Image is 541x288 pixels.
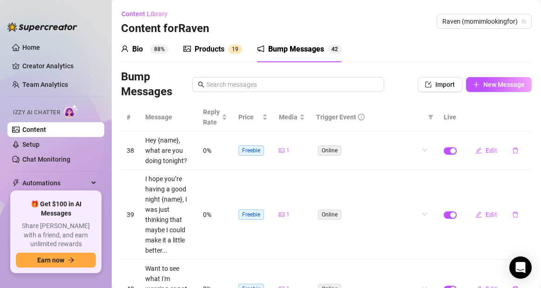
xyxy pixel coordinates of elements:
[228,45,242,54] sup: 19
[140,170,197,260] td: I hope you’re having a good night {name}, I was just thinking that maybe I could make it a little...
[122,10,168,18] span: Content Library
[435,81,455,88] span: Import
[140,103,197,131] th: Message
[64,105,78,118] img: AI Chatter
[475,211,482,218] span: edit
[13,108,60,117] span: Izzy AI Chatter
[140,131,197,170] td: Hey {name}, what are you doing tonight?
[426,110,435,124] span: filter
[286,210,290,219] span: 1
[257,45,264,52] span: notification
[22,141,40,148] a: Setup
[238,112,260,122] span: Price
[197,103,233,131] th: Reply Rate
[468,143,505,158] button: Edit
[466,77,532,92] button: New Message
[438,103,462,131] th: Live
[238,209,264,220] span: Freebie
[442,14,526,28] span: Raven (momimlookingfor)
[316,112,356,122] span: Trigger Event
[16,222,96,249] span: Share [PERSON_NAME] with a friend, and earn unlimited rewards
[473,81,480,88] span: plus
[425,81,432,88] span: import
[232,46,235,52] span: 1
[121,21,209,36] h3: Content for Raven
[273,103,311,131] th: Media
[428,114,433,120] span: filter
[335,46,338,52] span: 2
[331,46,335,52] span: 4
[22,81,68,88] a: Team Analytics
[37,256,64,264] span: Earn now
[121,45,128,52] span: user
[198,81,204,88] span: search
[279,148,284,153] span: picture
[238,145,264,156] span: Freebie
[203,107,220,127] span: Reply Rate
[418,77,462,92] button: Import
[203,147,211,154] span: 0%
[279,112,298,122] span: Media
[183,45,191,52] span: picture
[475,147,482,154] span: edit
[512,147,519,154] span: delete
[121,103,140,131] th: #
[286,146,290,155] span: 1
[483,81,525,88] span: New Message
[505,143,526,158] button: delete
[121,7,175,21] button: Content Library
[486,211,497,218] span: Edit
[12,179,20,187] span: thunderbolt
[318,209,341,220] span: Online
[233,103,273,131] th: Price
[512,211,519,218] span: delete
[486,147,497,154] span: Edit
[22,176,88,190] span: Automations
[468,207,505,222] button: Edit
[132,44,143,55] div: Bio
[7,22,77,32] img: logo-BBDzfeDw.svg
[328,45,342,54] sup: 42
[203,211,211,218] span: 0%
[505,207,526,222] button: delete
[150,45,169,54] sup: 88%
[121,131,140,170] td: 38
[22,59,97,73] a: Creator Analytics
[16,253,96,268] button: Earn nowarrow-right
[22,126,46,133] a: Content
[279,212,284,217] span: picture
[206,79,379,90] input: Search messages
[195,44,224,55] div: Products
[235,46,238,52] span: 9
[68,257,74,263] span: arrow-right
[358,114,365,120] span: info-circle
[509,256,532,279] div: Open Intercom Messenger
[521,19,527,24] span: team
[121,70,181,99] h3: Bump Messages
[22,156,70,163] a: Chat Monitoring
[268,44,324,55] div: Bump Messages
[121,170,140,260] td: 39
[318,145,341,156] span: Online
[22,44,40,51] a: Home
[16,200,96,218] span: 🎁 Get $100 in AI Messages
